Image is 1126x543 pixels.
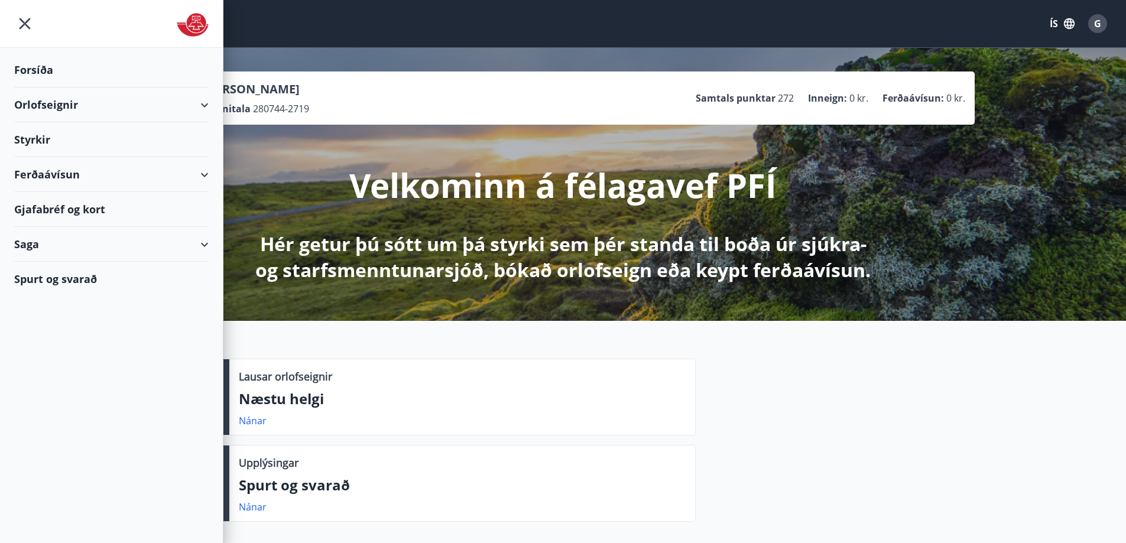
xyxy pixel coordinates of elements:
div: Orlofseignir [14,87,209,122]
a: Nánar [239,500,267,513]
p: Upplýsingar [239,455,298,470]
p: Hér getur þú sótt um þá styrki sem þér standa til boða úr sjúkra- og starfsmenntunarsjóð, bókað o... [251,231,875,283]
div: Forsíða [14,53,209,87]
p: Spurt og svarað [239,475,686,495]
p: Samtals punktar [696,92,775,105]
button: menu [14,13,35,34]
button: G [1083,9,1112,38]
div: Spurt og svarað [14,262,209,296]
div: Ferðaávísun [14,157,209,192]
div: Saga [14,227,209,262]
p: Velkominn á félagavef PFÍ [349,162,777,207]
p: Kennitala [204,102,251,115]
span: 0 kr. [946,92,965,105]
a: Nánar [239,414,267,427]
span: 0 kr. [849,92,868,105]
span: 272 [778,92,794,105]
p: Inneign : [808,92,847,105]
p: Ferðaávísun : [882,92,944,105]
div: Styrkir [14,122,209,157]
span: G [1094,17,1101,30]
p: [PERSON_NAME] [204,81,309,97]
div: Gjafabréf og kort [14,192,209,227]
p: Næstu helgi [239,389,686,409]
span: 280744-2719 [253,102,309,115]
img: union_logo [177,13,209,37]
button: ÍS [1043,13,1081,34]
p: Lausar orlofseignir [239,369,332,384]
